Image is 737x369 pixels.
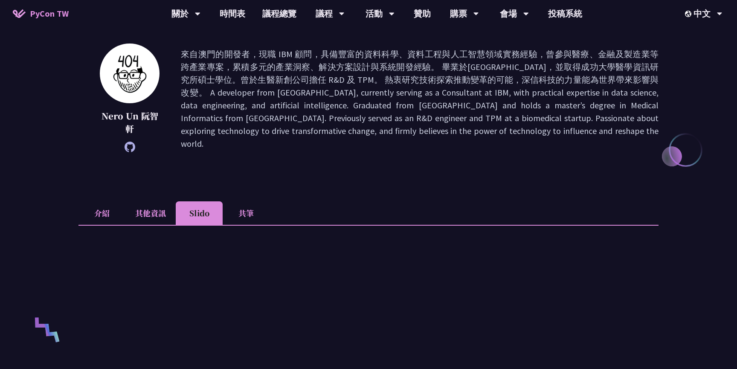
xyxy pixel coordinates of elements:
[30,7,69,20] span: PyCon TW
[176,201,223,225] li: Slido
[223,201,270,225] li: 共筆
[685,11,693,17] img: Locale Icon
[4,3,77,24] a: PyCon TW
[78,201,125,225] li: 介紹
[100,110,160,135] p: Nero Un 阮智軒
[13,9,26,18] img: Home icon of PyCon TW 2025
[100,44,160,103] img: Nero Un 阮智軒
[181,48,659,150] p: 來自澳門的開發者，現職 IBM 顧問，具備豐富的資料科學、資料工程與人工智慧領域實務經驗，曾參與醫療、金融及製造業等跨產業專案，累積多元的產業洞察、解決方案設計與系統開發經驗。 畢業於[GEOG...
[125,201,176,225] li: 其他資訊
